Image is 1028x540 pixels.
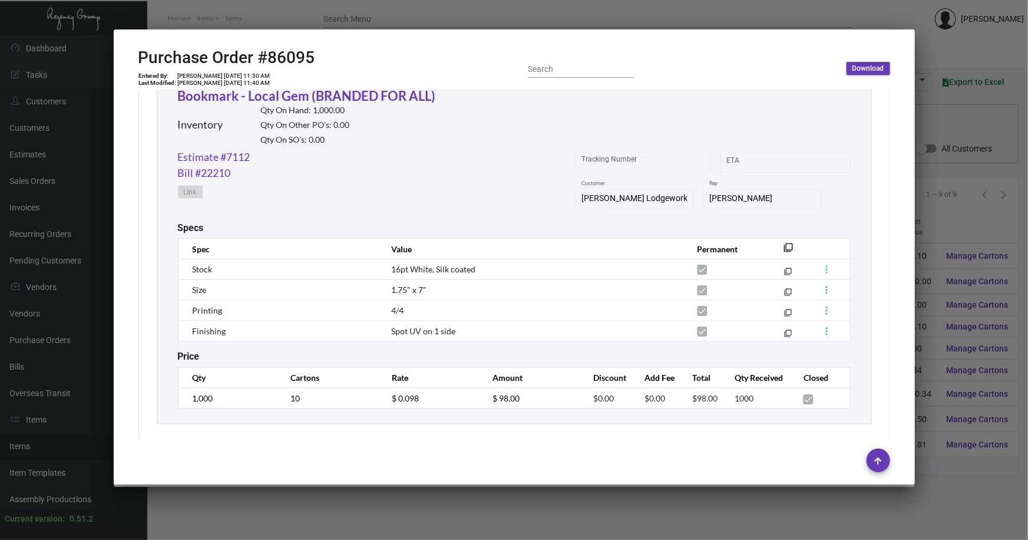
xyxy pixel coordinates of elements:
[792,368,850,388] th: Closed
[279,368,379,388] th: Cartons
[644,394,665,404] span: $0.00
[784,246,794,256] mat-icon: filter_none
[594,394,614,404] span: $0.00
[481,368,581,388] th: Amount
[726,158,763,167] input: Start date
[178,368,279,388] th: Qty
[193,327,226,337] span: Finishing
[852,64,884,74] span: Download
[178,186,203,199] button: Link
[784,332,792,340] mat-icon: filter_none
[261,135,350,145] h2: Qty On SO’s: 0.00
[193,306,223,316] span: Printing
[70,513,93,525] div: 0.51.2
[391,285,427,295] span: 1.75" x 7"
[784,312,792,320] mat-icon: filter_none
[633,368,680,388] th: Add Fee
[193,285,207,295] span: Size
[773,158,829,167] input: End date
[693,394,718,404] span: $98.00
[178,149,250,165] a: Estimate #7112
[178,118,223,131] h2: Inventory
[178,222,204,233] h2: Specs
[261,106,350,116] h2: Qty On Hand: 1,000.00
[391,306,404,316] span: 4/4
[178,88,436,104] a: Bookmark - Local Gem (BRANDED FOR ALL)
[184,187,197,197] span: Link
[177,73,271,80] td: [PERSON_NAME] [DATE] 11:30 AM
[686,239,766,259] th: Permanent
[138,80,177,87] td: Last Modified:
[391,265,475,275] span: 16pt White, Silk coated
[178,239,379,259] th: Spec
[723,368,792,388] th: Qty Received
[138,48,315,68] h2: Purchase Order #86095
[379,239,685,259] th: Value
[138,73,177,80] td: Entered By:
[784,271,792,278] mat-icon: filter_none
[681,368,723,388] th: Total
[261,120,350,130] h2: Qty On Other PO’s: 0.00
[847,62,890,75] button: Download
[582,368,633,388] th: Discount
[735,394,754,404] span: 1000
[193,265,213,275] span: Stock
[177,80,271,87] td: [PERSON_NAME] [DATE] 11:40 AM
[178,165,231,181] a: Bill #22210
[380,368,481,388] th: Rate
[391,327,455,337] span: Spot UV on 1 side
[5,513,65,525] div: Current version:
[178,351,200,363] h2: Price
[784,291,792,299] mat-icon: filter_none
